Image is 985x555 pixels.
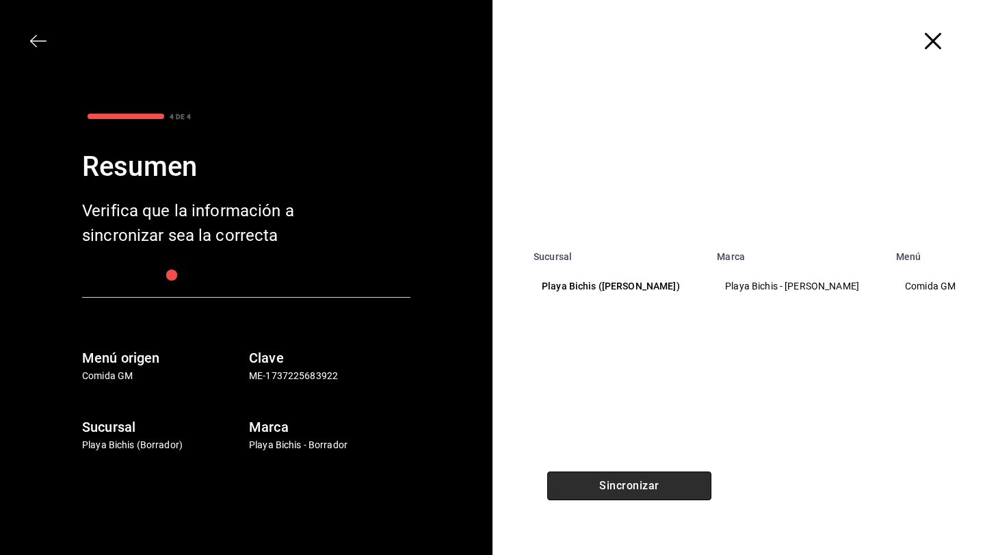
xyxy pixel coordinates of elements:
[82,146,410,188] div: Resumen
[905,279,962,294] p: Comida GM
[82,416,244,438] h6: Sucursal
[82,198,301,248] div: Verifica que la información a sincronizar sea la correcta
[249,347,410,369] h6: Clave
[170,112,191,122] div: 4 DE 4
[82,369,244,383] p: Comida GM
[82,438,244,452] p: Playa Bichis (Borrador)
[547,472,711,500] button: Sincronizar
[249,416,410,438] h6: Marca
[725,279,871,294] p: Playa Bichis - [PERSON_NAME]
[525,243,709,262] th: Sucursal
[542,279,692,294] p: Playa Bichis ([PERSON_NAME])
[888,243,985,262] th: Menú
[249,369,410,383] p: ME-1737225683922
[249,438,410,452] p: Playa Bichis - Borrador
[709,243,888,262] th: Marca
[82,347,244,369] h6: Menú origen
